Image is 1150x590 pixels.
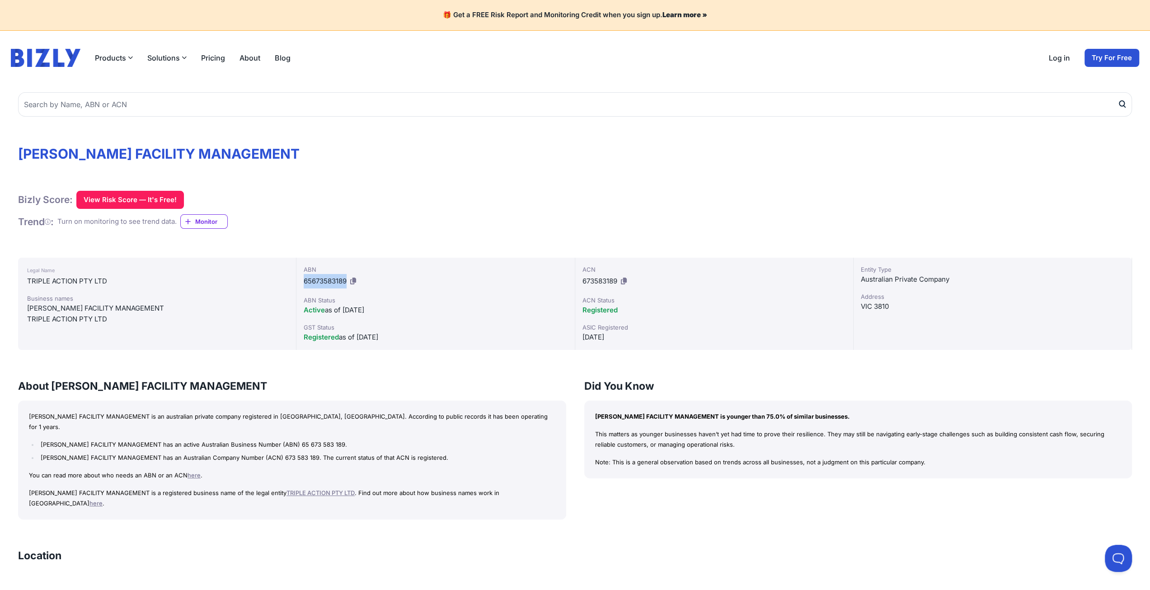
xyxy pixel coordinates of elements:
input: Search by Name, ABN or ACN [18,92,1132,117]
div: Legal Name [27,265,287,276]
h3: Location [18,548,61,563]
div: as of [DATE] [304,305,567,316]
div: ABN [304,265,567,274]
p: You can read more about who needs an ABN or an ACN . [29,470,555,481]
div: ASIC Registered [582,323,846,332]
div: as of [DATE] [304,332,567,343]
p: Note: This is a general observation based on trends across all businesses, not a judgment on this... [595,457,1122,467]
p: [PERSON_NAME] FACILITY MANAGEMENT is a registered business name of the legal entity . Find out mo... [29,488,555,509]
a: Log in [1049,52,1070,63]
div: ACN Status [582,296,846,305]
div: TRIPLE ACTION PTY LTD [27,276,287,287]
div: Australian Private Company [861,274,1124,285]
div: Business names [27,294,287,303]
h3: About [PERSON_NAME] FACILITY MANAGEMENT [18,379,566,393]
a: About [239,52,260,63]
button: Solutions [147,52,187,63]
div: ACN [582,265,846,274]
h4: 🎁 Get a FREE Risk Report and Monitoring Credit when you sign up. [11,11,1139,19]
div: GST Status [304,323,567,332]
span: Registered [304,333,339,341]
li: [PERSON_NAME] FACILITY MANAGEMENT has an Australian Company Number (ACN) 673 583 189. The current... [38,453,555,463]
a: Try For Free [1084,49,1139,67]
div: ABN Status [304,296,567,305]
a: Learn more » [662,10,707,19]
span: Registered [582,306,618,314]
button: Products [95,52,133,63]
div: Address [861,292,1124,301]
h3: Did You Know [584,379,1132,393]
div: [DATE] [582,332,846,343]
a: here [89,500,103,507]
li: [PERSON_NAME] FACILITY MANAGEMENT has an active Australian Business Number (ABN) 65 673 583 189. [38,439,555,450]
h1: Trend : [18,216,54,228]
a: here [188,472,201,479]
span: Active [304,306,325,314]
a: TRIPLE ACTION PTY LTD [286,489,355,496]
div: Entity Type [861,265,1124,274]
a: Pricing [201,52,225,63]
iframe: Toggle Customer Support [1105,545,1132,572]
p: This matters as younger businesses haven’t yet had time to prove their resilience. They may still... [595,429,1122,450]
h1: [PERSON_NAME] FACILITY MANAGEMENT [18,146,1132,162]
div: Turn on monitoring to see trend data. [57,217,177,227]
span: 673583189 [582,277,617,285]
p: [PERSON_NAME] FACILITY MANAGEMENT is younger than 75.0% of similar businesses. [595,411,1122,422]
button: View Risk Score — It's Free! [76,191,184,209]
div: VIC 3810 [861,301,1124,312]
span: Monitor [195,217,227,226]
a: Blog [275,52,291,63]
div: [PERSON_NAME] FACILITY MANAGEMENT [27,303,287,314]
div: TRIPLE ACTION PTY LTD [27,314,287,325]
span: 65673583189 [304,277,347,285]
p: [PERSON_NAME] FACILITY MANAGEMENT is an australian private company registered in [GEOGRAPHIC_DATA... [29,411,555,432]
h1: Bizly Score: [18,194,73,206]
a: Monitor [180,214,228,229]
